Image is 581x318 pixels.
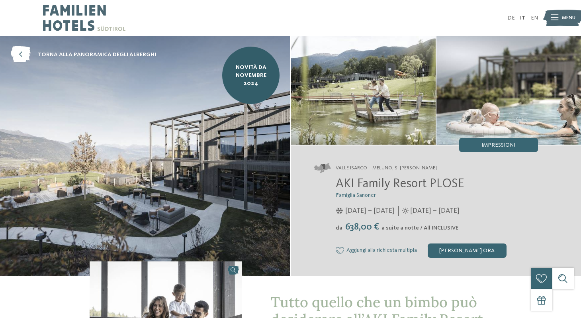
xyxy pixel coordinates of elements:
div: [PERSON_NAME] ora [428,243,507,258]
a: IT [520,15,525,21]
span: 638,00 € [343,222,381,232]
a: EN [531,15,538,21]
i: Orari d'apertura estate [402,208,409,214]
img: AKI: tutto quello che un bimbo può desiderare [291,36,436,144]
span: a suite a notte / All INCLUSIVE [381,225,458,231]
a: DE [507,15,515,21]
span: Aggiungi alla richiesta multipla [346,247,417,254]
span: Impressioni [481,142,515,148]
span: AKI Family Resort PLOSE [336,178,464,190]
span: [DATE] – [DATE] [410,206,460,216]
span: NOVITÀ da novembre 2024 [228,63,274,87]
span: Valle Isarco – Meluno, S. [PERSON_NAME] [336,165,437,172]
a: torna alla panoramica degli alberghi [11,47,156,63]
img: AKI: tutto quello che un bimbo può desiderare [436,36,581,144]
span: Menu [562,14,575,22]
i: Orari d'apertura inverno [336,208,343,214]
span: da [336,225,342,231]
span: [DATE] – [DATE] [345,206,395,216]
span: torna alla panoramica degli alberghi [38,51,156,59]
span: Famiglia Sanoner [336,192,376,198]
